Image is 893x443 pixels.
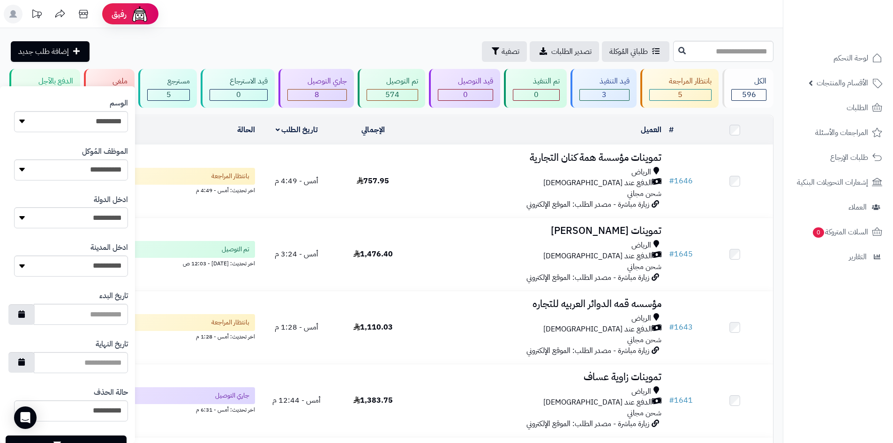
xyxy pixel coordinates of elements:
[526,345,649,356] span: زيارة مباشرة - مصدر الطلب: الموقع الإلكتروني
[579,76,630,87] div: قيد التنفيذ
[731,76,766,87] div: الكل
[526,418,649,429] span: زيارة مباشرة - مصدر الطلب: الموقع الإلكتروني
[502,46,519,57] span: تصفية
[627,334,661,345] span: شحن مجاني
[277,69,356,108] a: جاري التوصيل 8
[356,69,428,108] a: تم التوصيل 574
[94,195,128,205] label: ادخل الدولة
[631,240,651,251] span: الرياض
[482,41,527,62] button: تصفية
[530,41,599,62] a: تصدير الطلبات
[543,397,652,408] span: الدفع عند [DEMOGRAPHIC_DATA]
[136,69,199,108] a: مسترجع 5
[609,46,648,57] span: طلباتي المُوكلة
[415,372,661,383] h3: تموينات زاوية عساف
[602,41,669,62] a: طلباتي المُوكلة
[649,76,712,87] div: بانتظار المراجعة
[502,69,569,108] a: تم التنفيذ 0
[166,89,171,100] span: 5
[789,171,887,194] a: إشعارات التحويلات البنكية
[367,76,419,87] div: تم التوصيل
[353,248,393,260] span: 1,476.40
[463,89,468,100] span: 0
[669,395,693,406] a: #1641
[94,387,128,398] label: حالة الحذف
[18,46,69,57] span: إضافة طلب جديد
[82,146,128,157] label: الموظف المُوكل
[669,175,693,187] a: #1646
[288,90,346,100] div: 8
[147,76,190,87] div: مسترجع
[669,395,674,406] span: #
[211,172,249,181] span: بانتظار المراجعة
[357,175,389,187] span: 757.95
[817,76,868,90] span: الأقسام والمنتجات
[789,221,887,243] a: السلات المتروكة0
[272,395,321,406] span: أمس - 12:44 م
[789,246,887,268] a: التقارير
[631,386,651,397] span: الرياض
[534,89,539,100] span: 0
[237,124,255,135] a: الحالة
[848,201,867,214] span: العملاء
[631,313,651,324] span: الرياض
[112,8,127,20] span: رفيق
[543,324,652,335] span: الدفع عند [DEMOGRAPHIC_DATA]
[526,272,649,283] span: زيارة مباشرة - مصدر الطلب: الموقع الإلكتروني
[427,69,502,108] a: قيد التوصيل 0
[18,76,73,87] div: الدفع بالآجل
[720,69,775,108] a: الكل596
[215,391,249,400] span: جاري التوصيل
[789,97,887,119] a: الطلبات
[287,76,347,87] div: جاري التوصيل
[638,69,721,108] a: بانتظار المراجعة 5
[361,124,385,135] a: الإجمالي
[669,248,693,260] a: #1645
[627,188,661,199] span: شحن مجاني
[580,90,629,100] div: 3
[627,407,661,419] span: شحن مجاني
[275,175,318,187] span: أمس - 4:49 م
[99,291,128,301] label: تاريخ البدء
[543,178,652,188] span: الدفع عند [DEMOGRAPHIC_DATA]
[438,90,493,100] div: 0
[353,395,393,406] span: 1,383.75
[8,69,82,108] a: الدفع بالآجل 0
[90,242,128,253] label: ادخل المدينة
[82,69,137,108] a: ملغي 1
[569,69,638,108] a: قيد التنفيذ 3
[789,47,887,69] a: لوحة التحكم
[513,76,560,87] div: تم التنفيذ
[199,69,277,108] a: قيد الاسترجاع 0
[650,90,712,100] div: 5
[849,250,867,263] span: التقارير
[236,89,241,100] span: 0
[110,98,128,109] label: الوسم
[14,406,37,429] div: Open Intercom Messenger
[669,322,693,333] a: #1643
[830,151,868,164] span: طلبات الإرجاع
[276,124,318,135] a: تاريخ الطلب
[641,124,661,135] a: العميل
[789,121,887,144] a: المراجعات والأسئلة
[415,225,661,236] h3: تموينات [PERSON_NAME]
[833,52,868,65] span: لوحة التحكم
[11,41,90,62] a: إضافة طلب جديد
[789,146,887,169] a: طلبات الإرجاع
[815,126,868,139] span: المراجعات والأسئلة
[669,175,674,187] span: #
[275,248,318,260] span: أمس - 3:24 م
[315,89,319,100] span: 8
[513,90,559,100] div: 0
[438,76,493,87] div: قيد التوصيل
[669,248,674,260] span: #
[678,89,683,100] span: 5
[669,124,674,135] a: #
[210,76,268,87] div: قيد الاسترجاع
[789,196,887,218] a: العملاء
[742,89,756,100] span: 596
[812,225,868,239] span: السلات المتروكة
[130,5,149,23] img: ai-face.png
[602,89,607,100] span: 3
[96,339,128,350] label: تاريخ النهاية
